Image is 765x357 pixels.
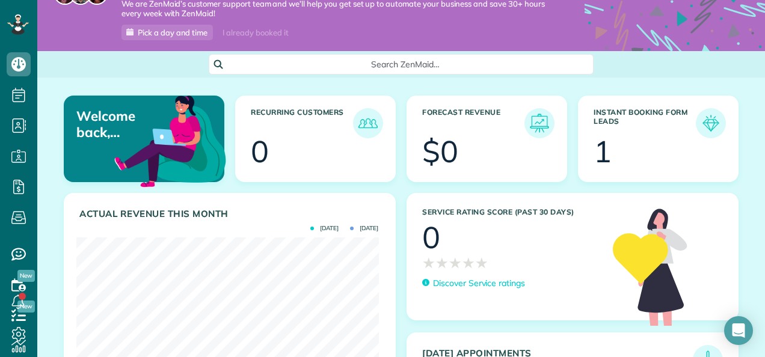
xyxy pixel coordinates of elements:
[350,225,378,231] span: [DATE]
[475,252,488,273] span: ★
[462,252,475,273] span: ★
[138,28,207,37] span: Pick a day and time
[76,108,171,140] p: Welcome back, Sierra!
[422,222,440,252] div: 0
[724,316,753,345] div: Open Intercom Messenger
[422,277,525,290] a: Discover Service ratings
[449,252,462,273] span: ★
[422,108,524,138] h3: Forecast Revenue
[422,208,601,216] h3: Service Rating score (past 30 days)
[422,136,458,166] div: $0
[527,111,551,135] img: icon_forecast_revenue-8c13a41c7ed35a8dcfafea3cbb826a0462acb37728057bba2d056411b612bbbe.png
[594,108,696,138] h3: Instant Booking Form Leads
[310,225,339,231] span: [DATE]
[594,136,612,166] div: 1
[699,111,723,135] img: icon_form_leads-04211a6a04a5b2264e4ee56bc0799ec3eb69b7e499cbb523a139df1d13a81ae0.png
[435,252,449,273] span: ★
[251,136,269,166] div: 0
[251,108,353,138] h3: Recurring Customers
[433,277,525,290] p: Discover Service ratings
[215,25,295,40] div: I already booked it
[121,25,213,40] a: Pick a day and time
[112,82,229,198] img: dashboard_welcome-42a62b7d889689a78055ac9021e634bf52bae3f8056760290aed330b23ab8690.png
[79,209,383,219] h3: Actual Revenue this month
[422,252,435,273] span: ★
[356,111,380,135] img: icon_recurring_customers-cf858462ba22bcd05b5a5880d41d6543d210077de5bb9ebc9590e49fd87d84ed.png
[17,270,35,282] span: New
